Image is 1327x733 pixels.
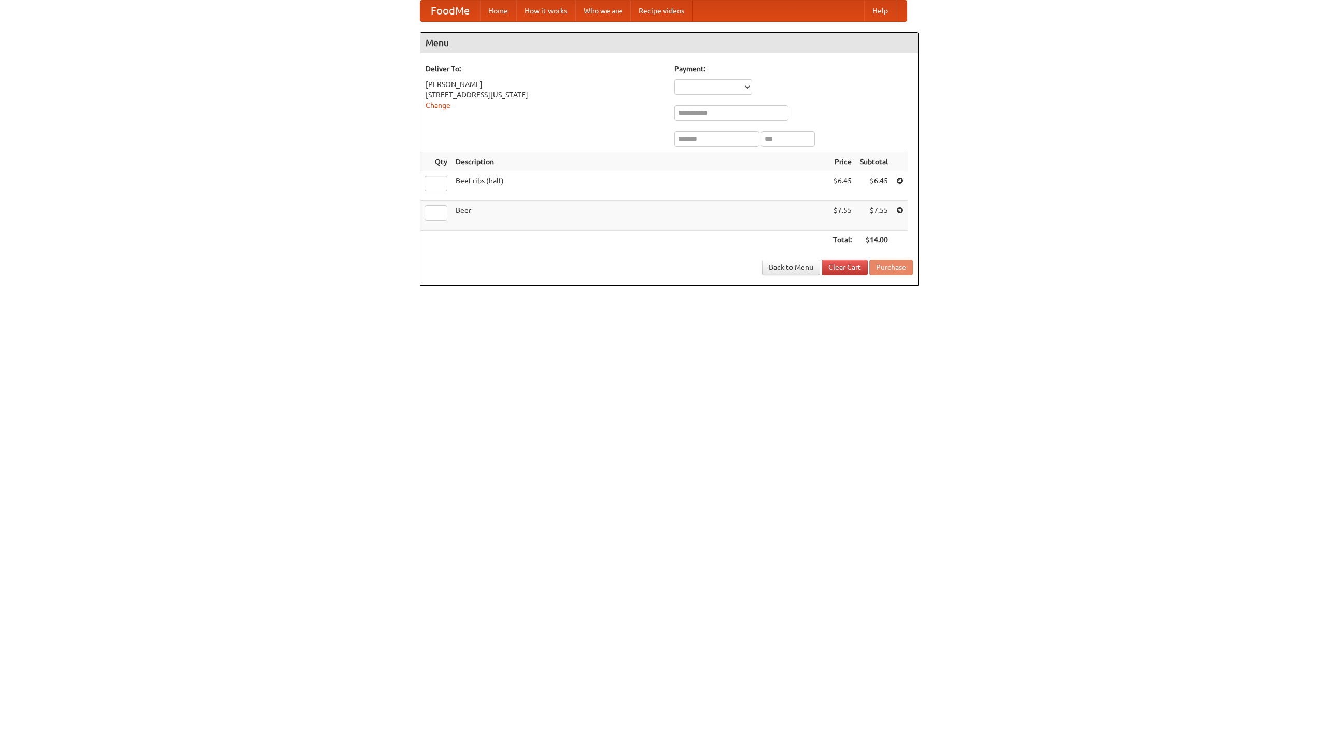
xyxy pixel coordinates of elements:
a: Clear Cart [822,260,868,275]
th: Subtotal [856,152,892,171]
th: Price [829,152,856,171]
td: Beef ribs (half) [451,171,829,201]
a: Recipe videos [630,1,693,21]
div: [STREET_ADDRESS][US_STATE] [426,90,664,100]
a: Home [480,1,516,21]
th: Total: [829,231,856,250]
a: FoodMe [420,1,480,21]
button: Purchase [869,260,913,275]
h5: Payment: [674,64,913,74]
td: Beer [451,201,829,231]
a: Back to Menu [762,260,820,275]
td: $6.45 [829,171,856,201]
a: Help [864,1,896,21]
th: Description [451,152,829,171]
th: $14.00 [856,231,892,250]
a: Change [426,101,450,109]
a: Who we are [575,1,630,21]
td: $7.55 [829,201,856,231]
h4: Menu [420,33,918,53]
h5: Deliver To: [426,64,664,74]
th: Qty [420,152,451,171]
td: $7.55 [856,201,892,231]
div: [PERSON_NAME] [426,79,664,90]
a: How it works [516,1,575,21]
td: $6.45 [856,171,892,201]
